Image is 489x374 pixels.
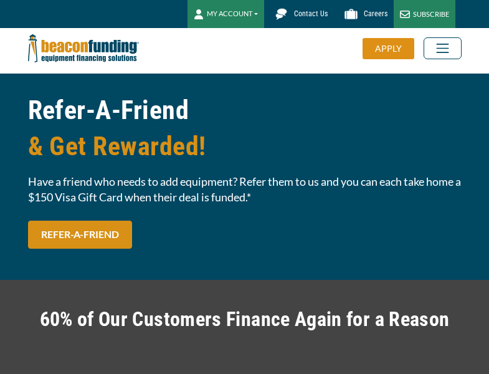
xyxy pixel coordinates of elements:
button: Toggle navigation [424,37,462,59]
h2: 60% of Our Customers Finance Again for a Reason [28,305,462,333]
a: Careers [334,3,394,25]
span: Have a friend who needs to add equipment? Refer them to us and you can each take home a $150 Visa... [28,174,462,205]
span: & Get Rewarded! [28,128,462,165]
span: Contact Us [294,9,328,18]
img: Beacon Funding Careers [340,3,362,25]
a: APPLY [363,38,424,59]
img: Beacon Funding Corporation logo [28,28,139,69]
h1: Refer-A-Friend [28,92,462,165]
div: APPLY [363,38,414,59]
a: REFER-A-FRIEND [28,221,132,249]
span: Careers [364,9,387,18]
img: Beacon Funding chat [270,3,292,25]
a: Contact Us [264,3,334,25]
